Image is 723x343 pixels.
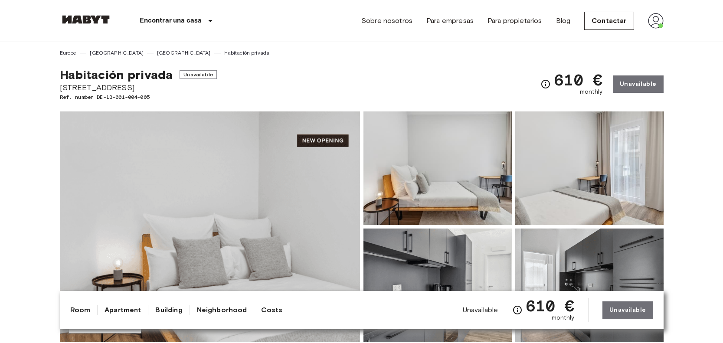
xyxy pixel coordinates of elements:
a: [GEOGRAPHIC_DATA] [157,49,211,57]
img: avatar [648,13,664,29]
span: [STREET_ADDRESS] [60,82,217,93]
a: Sobre nosotros [361,16,412,26]
a: Contactar [584,12,634,30]
a: Habitación privada [224,49,270,57]
span: Habitación privada [60,67,173,82]
img: Picture of unit DE-13-001-004-005 [363,229,512,342]
span: Unavailable [463,305,498,315]
svg: Check cost overview for full price breakdown. Please note that discounts apply to new joiners onl... [512,305,523,315]
a: Apartment [105,305,141,315]
a: Europe [60,49,77,57]
a: Para propietarios [487,16,542,26]
img: Habyt [60,15,112,24]
p: Encontrar una casa [140,16,202,26]
img: Marketing picture of unit DE-13-001-004-005 [60,111,360,342]
span: monthly [552,314,574,322]
img: Picture of unit DE-13-001-004-005 [515,111,664,225]
span: Ref. number DE-13-001-004-005 [60,93,217,101]
a: Room [70,305,91,315]
a: Neighborhood [197,305,247,315]
a: Para empresas [426,16,474,26]
svg: Check cost overview for full price breakdown. Please note that discounts apply to new joiners onl... [540,79,551,89]
span: monthly [580,88,602,96]
a: Blog [556,16,571,26]
span: Unavailable [180,70,217,79]
span: 610 € [554,72,602,88]
a: Costs [261,305,282,315]
a: [GEOGRAPHIC_DATA] [90,49,144,57]
a: Building [155,305,182,315]
img: Picture of unit DE-13-001-004-005 [515,229,664,342]
img: Picture of unit DE-13-001-004-005 [363,111,512,225]
span: 610 € [526,298,574,314]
